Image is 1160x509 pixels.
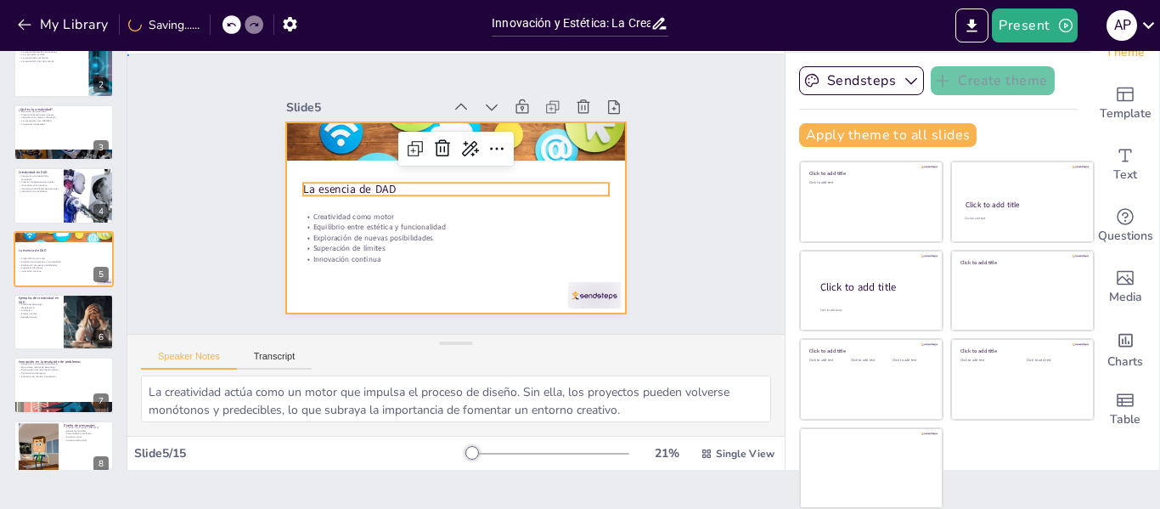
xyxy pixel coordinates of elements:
div: 6 [93,330,109,345]
p: ¿Qué es la creatividad? [19,107,109,112]
span: Text [1113,166,1137,184]
div: 8 [93,456,109,472]
div: Click to add text [851,359,889,363]
p: Importancia en diversas disciplinas [19,116,109,119]
p: Animación [19,309,59,313]
div: 3 [93,140,109,156]
p: Creatividad en DAD [19,170,59,175]
div: Click to add text [809,359,847,363]
div: Click to add title [966,200,1078,210]
p: Integración de creatividad y tecnología [19,175,59,181]
button: Sendsteps [799,66,924,95]
p: Diseño de personajes [64,422,109,427]
p: Ejemplos de creatividad en DAD [19,296,59,305]
p: Creación de experiencias visuales [19,181,59,184]
span: Questions [1098,227,1153,246]
div: Click to add text [965,217,1078,221]
button: Apply theme to all slides [799,123,977,147]
div: Click to add title [960,348,1082,354]
p: Superación de límites [19,266,109,269]
p: Innovación en la resolución de problemas [19,359,109,365]
div: Add charts and graphs [1091,318,1159,379]
p: Innovación continua [303,253,609,263]
p: Exploración de nuevas posibilidades [19,263,109,267]
button: Export to PowerPoint [955,8,988,42]
div: 6 [14,294,114,350]
div: Add ready made slides [1091,73,1159,134]
p: Modelado 3D [19,306,59,309]
textarea: La creatividad actúa como un motor que impulsa el proceso de diseño. Sin ella, los proyectos pued... [141,376,771,422]
div: 7 [14,357,114,413]
button: Transcript [237,351,313,370]
p: Equilibrio entre estética y funcionalidad [19,260,109,263]
div: 21 % [646,445,687,461]
p: Creatividad como motor [303,212,609,222]
p: Efectos visuales [19,312,59,315]
span: Single View [716,447,774,461]
p: Interacción con el público [19,190,59,194]
p: Exploración de nuevas posibilidades [303,233,609,243]
p: Definición de creatividad [19,110,109,113]
button: Present [992,8,1077,42]
div: Click to add title [809,170,931,177]
div: Get real-time input from your audience [1091,195,1159,257]
span: Table [1110,410,1140,429]
div: 5 [93,267,109,282]
div: Click to add title [820,280,929,295]
p: Pensamiento divergente [19,372,109,376]
p: Movimiento realista de personajes [19,365,109,369]
p: Personalidad y trasfondo [64,432,109,435]
div: Click to add text [1027,359,1080,363]
p: Resolución innovadora de problemas [19,363,109,366]
p: Innovación en la narrativa [19,184,59,188]
p: Conexión emocional [64,438,109,442]
p: La esencia de DAD [303,181,609,197]
p: Héroes memorables [64,429,109,433]
p: Importancia del diseño de personajes [19,187,59,190]
div: 7 [93,393,109,409]
div: Click to add text [809,181,931,185]
span: Theme [1106,43,1145,62]
p: Proceso de pensamiento creativo [19,113,109,116]
span: Charts [1107,353,1143,371]
div: Click to add body [820,308,927,313]
button: My Library [13,11,115,38]
div: Saving...... [128,17,200,33]
div: 3 [14,105,114,161]
p: La imaginación es clave [19,53,84,56]
div: Click to add text [960,359,1014,363]
input: Insert title [492,11,650,36]
button: a p [1107,8,1137,42]
p: La creatividad como herramienta [19,59,84,62]
p: Realidad virtual [19,315,59,319]
div: Add a table [1091,379,1159,440]
button: Create theme [931,66,1055,95]
p: Conexiones inesperadas [19,122,109,126]
p: La esencia de DAD [19,248,109,253]
p: Aplicación de técnicas innovadoras [19,375,109,378]
div: Slide 5 / 15 [134,445,466,461]
p: La creatividad como habilidad [19,119,109,122]
div: Add text boxes [1091,134,1159,195]
div: Click to add title [809,348,931,354]
span: Template [1100,105,1152,123]
div: Add images, graphics, shapes or video [1091,257,1159,318]
p: Diseño de personajes [19,303,59,306]
p: Superación de límites [303,243,609,253]
p: Equilibrio entre estética y funcionalidad [303,222,609,232]
div: Slide 5 [286,99,442,116]
div: 2 [93,77,109,93]
span: Media [1109,288,1142,307]
p: La creatividad desafía convenciones [19,49,84,53]
div: 4 [93,204,109,219]
div: 8 [14,421,114,477]
p: Atractivo visual [64,435,109,438]
p: Creación de criaturas fantásticas [64,426,109,429]
p: La creatividad en el diseño [19,56,84,59]
p: Optimización del rendimiento gráfico [19,369,109,372]
div: 4 [14,167,114,223]
div: a p [1107,10,1137,41]
div: Click to add title [960,258,1082,265]
div: 2 [14,41,114,97]
button: Speaker Notes [141,351,237,370]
